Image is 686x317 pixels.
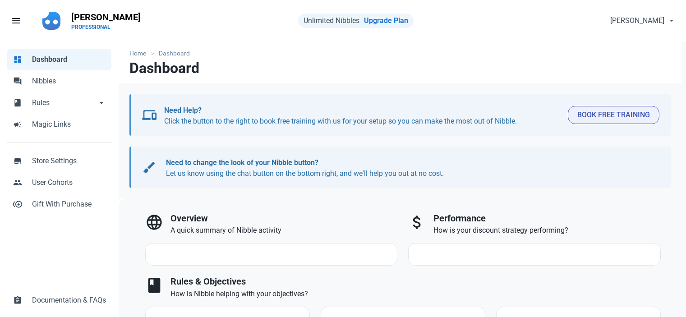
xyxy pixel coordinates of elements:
[170,213,398,224] h3: Overview
[7,49,111,70] a: dashboardDashboard
[32,54,106,65] span: Dashboard
[166,158,318,167] b: Need to change the look of your Nibble button?
[166,157,651,179] p: Let us know using the chat button on the bottom right, and we'll help you out at no cost.
[408,213,426,231] span: attach_money
[164,106,202,115] b: Need Help?
[577,110,650,120] span: Book Free Training
[71,23,141,31] p: PROFESSIONAL
[145,276,163,294] span: book
[7,92,111,114] a: bookRulesarrow_drop_down
[13,97,22,106] span: book
[433,225,661,236] p: How is your discount strategy performing?
[304,16,359,25] span: Unlimited Nibbles
[7,289,111,311] a: assignmentDocumentation & FAQs
[7,150,111,172] a: storeStore Settings
[7,172,111,193] a: peopleUser Cohorts
[32,76,106,87] span: Nibbles
[7,193,111,215] a: control_point_duplicateGift With Purchase
[142,108,157,122] span: devices
[13,54,22,63] span: dashboard
[32,295,106,306] span: Documentation & FAQs
[119,41,681,60] nav: breadcrumbs
[164,105,561,127] p: Click the button to the right to book free training with us for your setup so you can make the mo...
[66,7,146,34] a: [PERSON_NAME]PROFESSIONAL
[32,199,106,210] span: Gift With Purchase
[32,177,106,188] span: User Cohorts
[32,156,106,166] span: Store Settings
[170,276,661,287] h3: Rules & Objectives
[145,213,163,231] span: language
[568,106,659,124] button: Book Free Training
[142,160,157,175] span: brush
[13,177,22,186] span: people
[13,119,22,128] span: campaign
[7,114,111,135] a: campaignMagic Links
[7,70,111,92] a: forumNibbles
[603,12,681,30] button: [PERSON_NAME]
[364,16,408,25] a: Upgrade Plan
[13,295,22,304] span: assignment
[129,60,199,76] h1: Dashboard
[129,49,151,58] a: Home
[610,15,664,26] span: [PERSON_NAME]
[32,97,97,108] span: Rules
[13,199,22,208] span: control_point_duplicate
[11,15,22,26] span: menu
[170,289,661,299] p: How is Nibble helping with your objectives?
[97,97,106,106] span: arrow_drop_down
[13,76,22,85] span: forum
[71,11,141,23] p: [PERSON_NAME]
[433,213,661,224] h3: Performance
[32,119,106,130] span: Magic Links
[170,225,398,236] p: A quick summary of Nibble activity
[13,156,22,165] span: store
